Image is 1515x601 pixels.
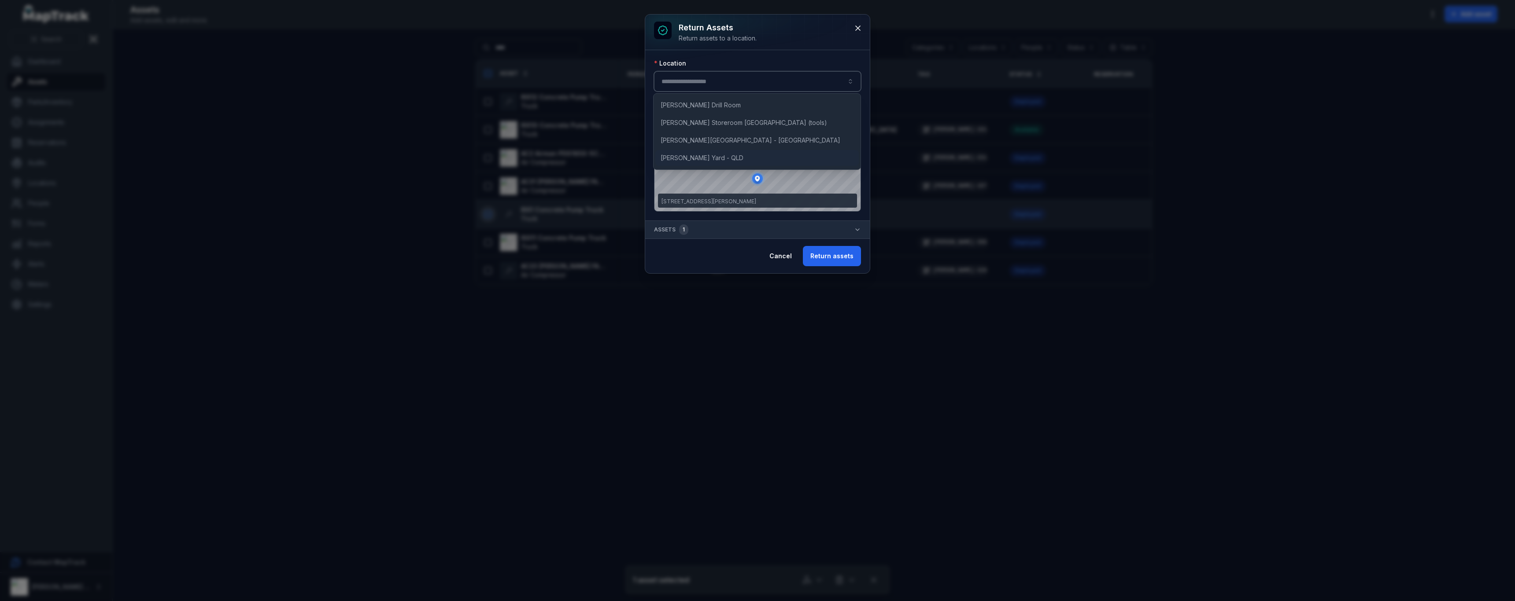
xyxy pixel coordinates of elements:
[679,224,688,235] div: 1
[654,224,688,235] span: Assets
[803,246,861,266] button: Return assets
[661,136,840,145] span: [PERSON_NAME][GEOGRAPHIC_DATA] - [GEOGRAPHIC_DATA]
[661,154,743,162] span: [PERSON_NAME] Yard - QLD
[679,34,757,43] div: Return assets to a location.
[661,198,756,205] span: [STREET_ADDRESS][PERSON_NAME]
[661,118,827,127] span: [PERSON_NAME] Storeroom [GEOGRAPHIC_DATA] (tools)
[654,146,861,211] canvas: Map
[654,59,686,68] label: Location
[679,22,757,34] h3: Return assets
[762,246,799,266] button: Cancel
[645,221,870,238] button: Assets1
[661,101,741,110] span: [PERSON_NAME] Drill Room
